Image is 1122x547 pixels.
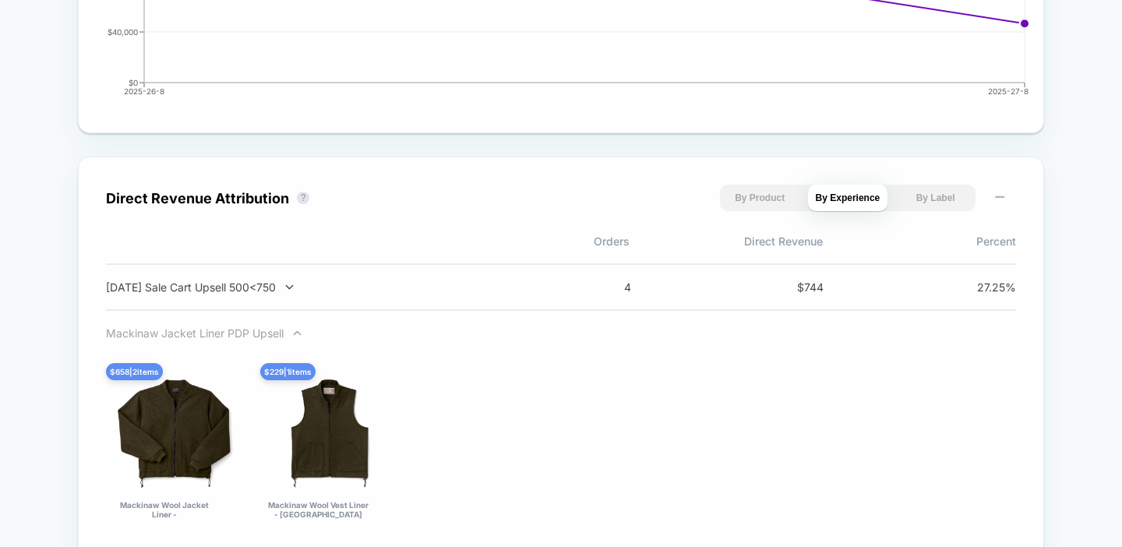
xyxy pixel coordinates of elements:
[106,363,163,380] div: $ 658 | 2 items
[124,86,164,96] tspan: 2025-26-8
[720,185,800,211] button: By Product
[108,27,138,37] tspan: $40,000
[823,235,1016,248] span: Percent
[753,281,824,294] span: $ 744
[114,371,237,494] img: Mackinaw Wool Jacket Liner - Forest Green
[268,371,391,494] img: Mackinaw Wool Vest Liner - Forest Green
[106,326,516,340] div: Mackinaw Jacket Liner PDP Upsell
[297,192,309,204] button: ?
[268,500,369,519] div: Mackinaw Wool Vest Liner - [GEOGRAPHIC_DATA]
[106,190,289,206] div: Direct Revenue Attribution
[129,78,138,87] tspan: $0
[106,281,516,294] div: [DATE] Sale Cart Upsell 500<750
[988,86,1028,96] tspan: 2025-27-8
[895,185,976,211] button: By Label
[561,281,631,294] span: 4
[630,235,823,248] span: Direct Revenue
[946,281,1016,294] span: 27.25 %
[436,235,630,248] span: Orders
[808,185,888,211] button: By Experience
[114,500,214,519] div: Mackinaw Wool Jacket Liner - [GEOGRAPHIC_DATA]
[260,363,316,380] div: $ 229 | 1 items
